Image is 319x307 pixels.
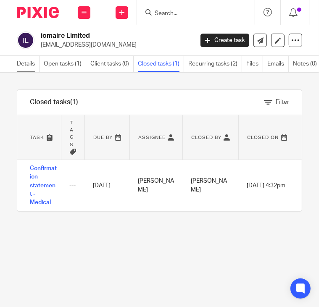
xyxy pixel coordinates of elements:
a: Closed tasks (1) [138,56,184,72]
span: [DATE] 4:32pm [247,183,286,189]
span: (1) [70,99,78,105]
a: Create task [200,34,249,47]
img: svg%3E [17,31,34,49]
a: Details [17,56,40,72]
h1: Closed tasks [30,98,78,107]
a: Open tasks (1) [44,56,86,72]
a: Confirmation statement - Medical [30,165,57,205]
a: Files [246,56,263,72]
th: Tags [61,115,85,160]
div: --- [70,181,76,190]
span: [PERSON_NAME] [191,178,227,193]
a: Emails [267,56,289,72]
a: Recurring tasks (2) [188,56,242,72]
p: [EMAIL_ADDRESS][DOMAIN_NAME] [41,41,188,49]
td: [DATE] [85,160,130,211]
img: Pixie [17,7,59,18]
td: [PERSON_NAME] [130,160,183,211]
h2: iomaire Limited [41,31,158,40]
a: Client tasks (0) [90,56,134,72]
span: Filter [276,99,289,105]
input: Search [154,10,229,18]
